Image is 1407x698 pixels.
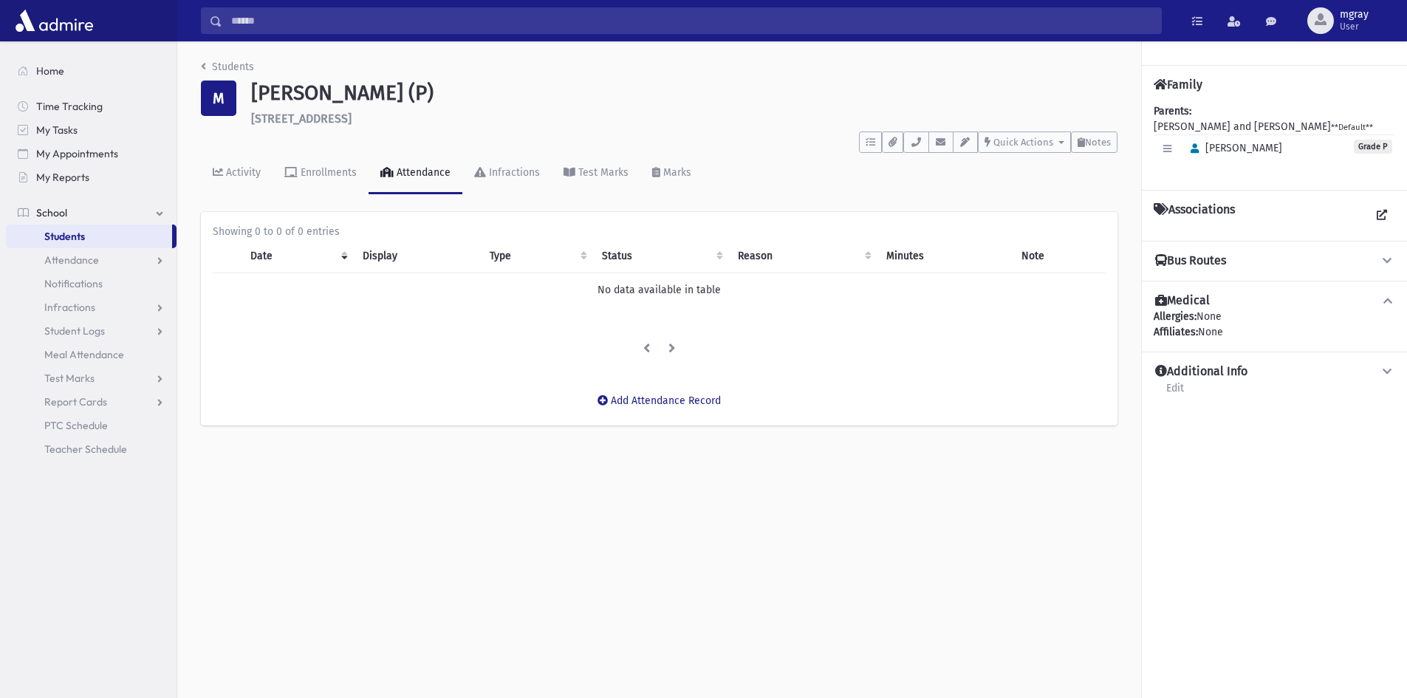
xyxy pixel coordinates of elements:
div: Activity [223,166,261,179]
h6: [STREET_ADDRESS] [251,112,1117,126]
a: Infractions [462,153,552,194]
a: View all Associations [1369,202,1395,229]
div: Attendance [394,166,451,179]
a: My Tasks [6,118,177,142]
button: Add Attendance Record [588,387,730,414]
span: My Appointments [36,147,118,160]
span: Home [36,64,64,78]
span: Student Logs [44,324,105,338]
a: Enrollments [273,153,369,194]
span: mgray [1340,9,1369,21]
span: My Reports [36,171,89,184]
span: Meal Attendance [44,348,124,361]
h4: Additional Info [1155,364,1247,380]
a: Edit [1165,380,1185,406]
span: Students [44,230,85,243]
a: PTC Schedule [6,414,177,437]
span: School [36,206,67,219]
button: Quick Actions [978,131,1071,153]
button: Bus Routes [1154,253,1395,269]
td: No data available in table [213,273,1106,307]
a: Report Cards [6,390,177,414]
span: PTC Schedule [44,419,108,432]
h4: Medical [1155,293,1210,309]
div: Showing 0 to 0 of 0 entries [213,224,1106,239]
a: Attendance [369,153,462,194]
input: Search [222,7,1161,34]
div: None [1154,309,1395,340]
div: Marks [660,166,691,179]
div: [PERSON_NAME] and [PERSON_NAME] [1154,103,1395,178]
a: Teacher Schedule [6,437,177,461]
span: [PERSON_NAME] [1184,142,1282,154]
th: Date: activate to sort column ascending [242,239,353,273]
span: Report Cards [44,395,107,408]
button: Notes [1071,131,1117,153]
th: Note [1013,239,1106,273]
th: Status: activate to sort column ascending [593,239,728,273]
span: Time Tracking [36,100,103,113]
span: Infractions [44,301,95,314]
a: Notifications [6,272,177,295]
b: Allergies: [1154,310,1197,323]
span: Attendance [44,253,99,267]
th: Type: activate to sort column ascending [481,239,594,273]
span: Grade P [1354,140,1392,154]
h4: Bus Routes [1155,253,1226,269]
div: Infractions [486,166,540,179]
div: Enrollments [298,166,357,179]
img: AdmirePro [12,6,97,35]
a: My Reports [6,165,177,189]
span: User [1340,21,1369,32]
span: Notifications [44,277,103,290]
div: None [1154,324,1395,340]
a: Marks [640,153,703,194]
a: Activity [201,153,273,194]
span: Notes [1085,137,1111,148]
a: School [6,201,177,225]
div: M [201,81,236,116]
button: Medical [1154,293,1395,309]
a: Test Marks [552,153,640,194]
a: Home [6,59,177,83]
a: Time Tracking [6,95,177,118]
span: Quick Actions [993,137,1053,148]
a: My Appointments [6,142,177,165]
a: Test Marks [6,366,177,390]
a: Student Logs [6,319,177,343]
a: Students [201,61,254,73]
a: Meal Attendance [6,343,177,366]
th: Reason: activate to sort column ascending [729,239,877,273]
nav: breadcrumb [201,59,254,81]
span: Test Marks [44,372,95,385]
th: Minutes [877,239,1013,273]
a: Infractions [6,295,177,319]
th: Display [354,239,481,273]
a: Attendance [6,248,177,272]
span: Teacher Schedule [44,442,127,456]
button: Additional Info [1154,364,1395,380]
span: My Tasks [36,123,78,137]
h4: Family [1154,78,1202,92]
b: Affiliates: [1154,326,1198,338]
div: Test Marks [575,166,629,179]
a: Students [6,225,172,248]
h1: [PERSON_NAME] (P) [251,81,1117,106]
b: Parents: [1154,105,1191,117]
h4: Associations [1154,202,1235,229]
